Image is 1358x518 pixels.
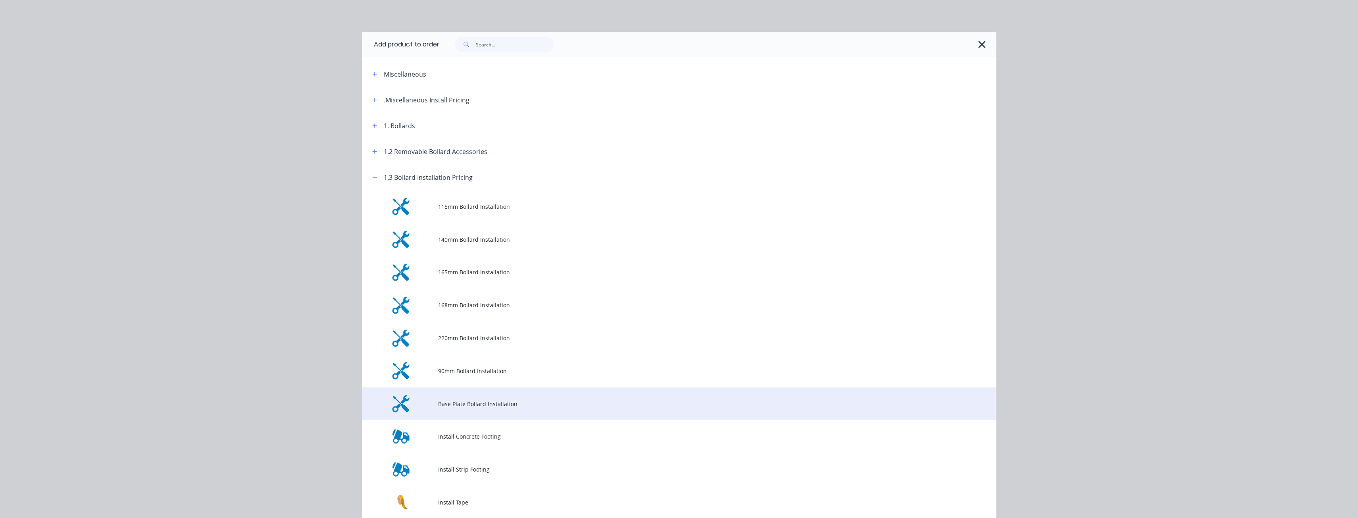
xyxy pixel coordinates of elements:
[438,301,885,309] span: 168mm Bollard Installation
[438,202,885,211] span: 115mm Bollard Installation
[438,268,885,276] span: 165mm Bollard Installation
[384,95,469,105] div: .Miscellaneous Install Pricing
[384,121,415,131] div: 1. Bollards
[384,147,487,156] div: 1.2 Removable Bollard Accessories
[384,69,426,79] div: Miscellaneous
[438,400,885,408] span: Base Plate Bollard Installation
[438,465,885,474] span: Install Strip Footing
[476,37,554,52] input: Search...
[438,235,885,244] span: 140mm Bollard Installation
[438,432,885,441] span: Install Concrete Footing
[438,334,885,342] span: 220mm Bollard Installation
[438,367,885,375] span: 90mm Bollard Installation
[384,173,473,182] div: 1.3 Bollard Installation Pricing
[362,32,439,57] div: Add product to order
[438,498,885,506] span: Install Tape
